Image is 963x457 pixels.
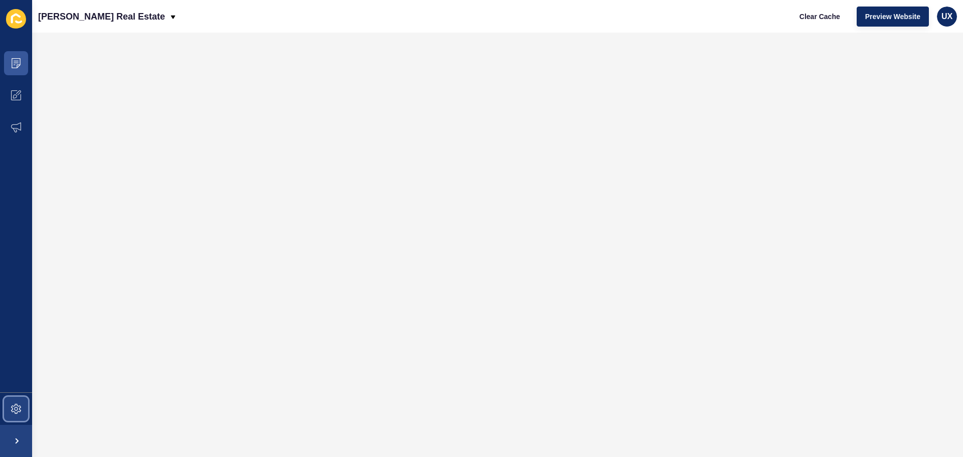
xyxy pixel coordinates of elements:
span: Preview Website [865,12,920,22]
button: Clear Cache [791,7,849,27]
span: Clear Cache [799,12,840,22]
span: UX [941,12,952,22]
button: Preview Website [857,7,929,27]
p: [PERSON_NAME] Real Estate [38,4,165,29]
